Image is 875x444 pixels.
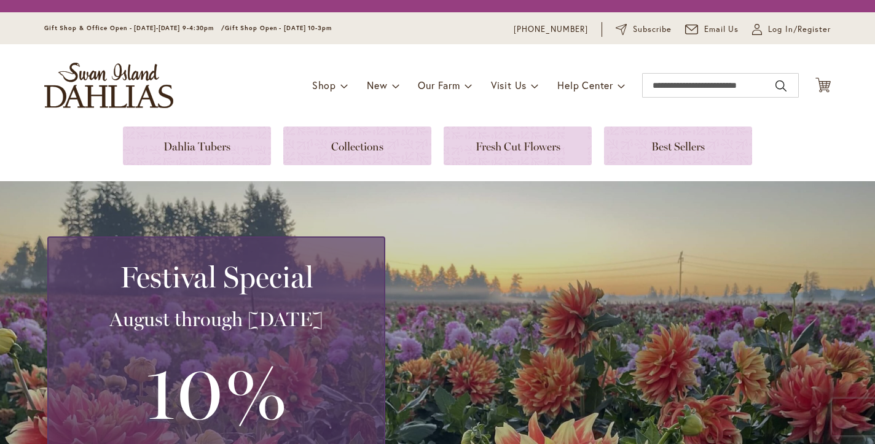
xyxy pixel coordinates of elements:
a: store logo [44,63,173,108]
h3: August through [DATE] [63,307,369,332]
span: New [367,79,387,92]
a: Subscribe [616,23,672,36]
button: Search [775,76,787,96]
span: Gift Shop Open - [DATE] 10-3pm [225,24,332,32]
h3: 10% [63,344,369,440]
a: Email Us [685,23,739,36]
span: Email Us [704,23,739,36]
span: Log In/Register [768,23,831,36]
h2: Festival Special [63,260,369,294]
span: Visit Us [491,79,527,92]
span: Shop [312,79,336,92]
span: Subscribe [633,23,672,36]
a: [PHONE_NUMBER] [514,23,588,36]
span: Help Center [557,79,613,92]
span: Our Farm [418,79,460,92]
span: Gift Shop & Office Open - [DATE]-[DATE] 9-4:30pm / [44,24,225,32]
a: Log In/Register [752,23,831,36]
